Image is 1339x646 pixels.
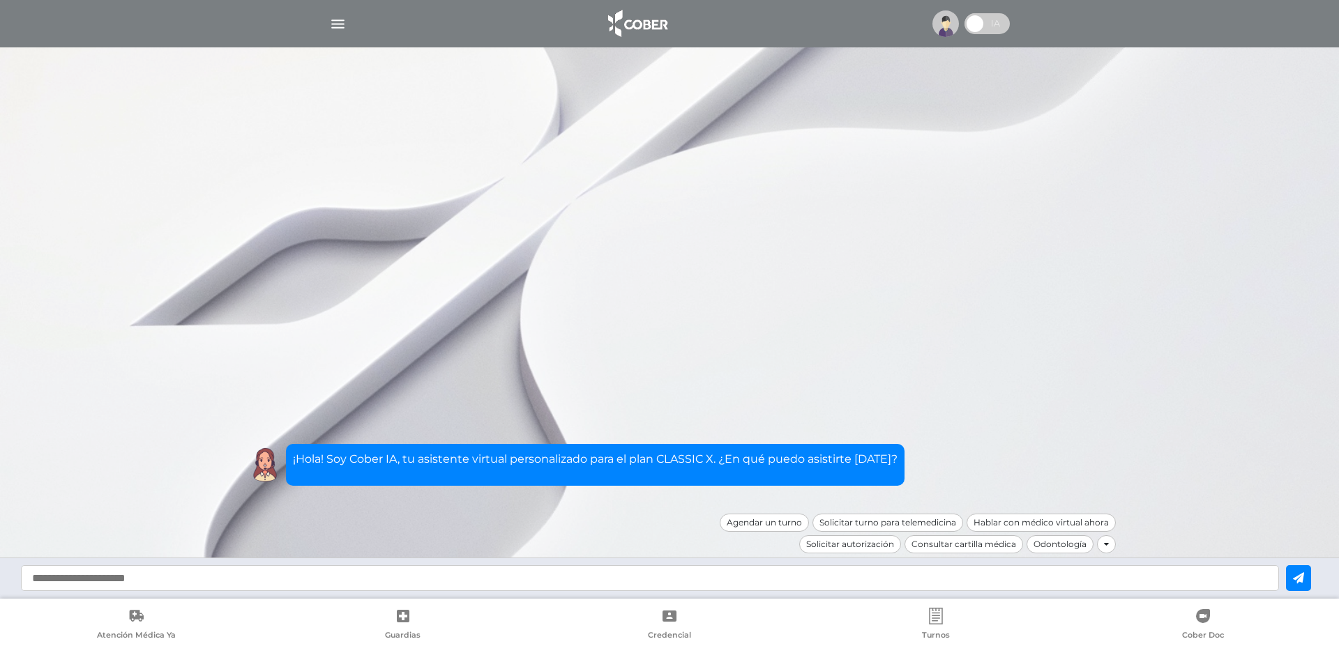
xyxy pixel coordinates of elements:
div: Consultar cartilla médica [905,535,1023,553]
span: Cober Doc [1182,630,1224,643]
img: Cober_menu-lines-white.svg [329,15,347,33]
img: profile-placeholder.svg [932,10,959,37]
img: logo_cober_home-white.png [600,7,674,40]
div: Odontología [1027,535,1094,553]
div: Solicitar autorización [799,535,901,553]
div: Hablar con médico virtual ahora [967,514,1116,532]
div: Solicitar turno para telemedicina [812,514,963,532]
a: Guardias [269,608,536,643]
span: Credencial [648,630,691,643]
div: Agendar un turno [720,514,809,532]
img: Cober IA [248,447,282,482]
span: Turnos [922,630,950,643]
a: Credencial [536,608,803,643]
a: Atención Médica Ya [3,608,269,643]
a: Turnos [803,608,1069,643]
span: Atención Médica Ya [97,630,176,643]
a: Cober Doc [1070,608,1336,643]
p: ¡Hola! Soy Cober IA, tu asistente virtual personalizado para el plan CLASSIC X. ¿En qué puedo asi... [293,451,898,468]
span: Guardias [385,630,421,643]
